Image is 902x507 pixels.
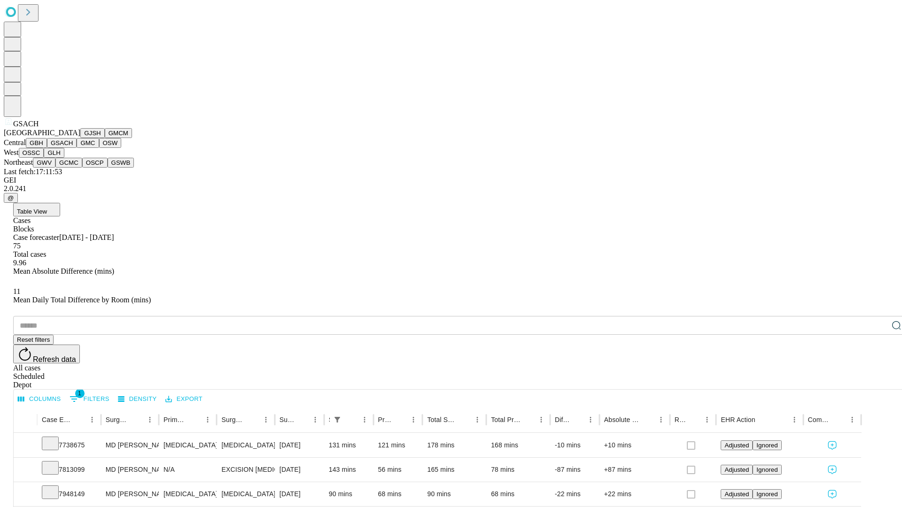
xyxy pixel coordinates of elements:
[675,416,687,423] div: Resolved in EHR
[378,416,393,423] div: Predicted In Room Duration
[329,458,369,482] div: 143 mins
[378,458,418,482] div: 56 mins
[99,138,122,148] button: OSW
[604,482,665,506] div: +22 mins
[26,138,47,148] button: GBH
[584,413,597,426] button: Menu
[4,184,898,193] div: 2.0.241
[394,413,407,426] button: Sort
[163,482,212,506] div: [MEDICAL_DATA]
[753,440,781,450] button: Ignored
[13,120,39,128] span: GSACH
[555,482,595,506] div: -22 mins
[221,482,270,506] div: [MEDICAL_DATA] BONE NEEDLE SUPERFICIAL
[832,413,846,426] button: Sort
[8,194,14,201] span: @
[427,458,482,482] div: 165 mins
[4,176,898,184] div: GEI
[18,486,32,503] button: Expand
[163,433,212,457] div: [MEDICAL_DATA]
[756,413,770,426] button: Sort
[143,413,156,426] button: Menu
[491,433,545,457] div: 168 mins
[13,345,80,363] button: Refresh data
[721,489,753,499] button: Adjusted
[280,458,319,482] div: [DATE]
[33,158,55,168] button: GWV
[555,458,595,482] div: -87 mins
[491,482,545,506] div: 68 mins
[280,482,319,506] div: [DATE]
[331,413,344,426] button: Show filters
[724,442,749,449] span: Adjusted
[13,267,114,275] span: Mean Absolute Difference (mins)
[641,413,654,426] button: Sort
[16,392,63,407] button: Select columns
[4,138,26,146] span: Central
[280,433,319,457] div: [DATE]
[86,413,99,426] button: Menu
[721,465,753,475] button: Adjusted
[345,413,358,426] button: Sort
[77,138,99,148] button: GMC
[4,158,33,166] span: Northeast
[378,482,418,506] div: 68 mins
[82,158,108,168] button: OSCP
[108,158,134,168] button: GSWB
[33,355,76,363] span: Refresh data
[604,416,640,423] div: Absolute Difference
[687,413,700,426] button: Sort
[535,413,548,426] button: Menu
[221,416,245,423] div: Surgery Name
[59,233,114,241] span: [DATE] - [DATE]
[4,168,62,176] span: Last fetch: 17:11:53
[163,416,187,423] div: Primary Service
[19,148,44,158] button: OSSC
[106,433,154,457] div: MD [PERSON_NAME] [PERSON_NAME] Md
[471,413,484,426] button: Menu
[721,416,755,423] div: EHR Action
[259,413,272,426] button: Menu
[106,482,154,506] div: MD [PERSON_NAME] [PERSON_NAME] Md
[756,442,778,449] span: Ignored
[458,413,471,426] button: Sort
[378,433,418,457] div: 121 mins
[13,296,151,304] span: Mean Daily Total Difference by Room (mins)
[13,250,46,258] span: Total cases
[846,413,859,426] button: Menu
[106,458,154,482] div: MD [PERSON_NAME] [PERSON_NAME] Md
[753,465,781,475] button: Ignored
[604,433,665,457] div: +10 mins
[721,440,753,450] button: Adjusted
[407,413,420,426] button: Menu
[788,413,801,426] button: Menu
[604,458,665,482] div: +87 mins
[329,482,369,506] div: 90 mins
[75,389,85,398] span: 1
[295,413,309,426] button: Sort
[358,413,371,426] button: Menu
[42,458,96,482] div: 7813099
[13,335,54,345] button: Reset filters
[753,489,781,499] button: Ignored
[491,416,521,423] div: Total Predicted Duration
[18,438,32,454] button: Expand
[188,413,201,426] button: Sort
[427,416,457,423] div: Total Scheduled Duration
[555,416,570,423] div: Difference
[4,193,18,203] button: @
[700,413,714,426] button: Menu
[201,413,214,426] button: Menu
[427,482,482,506] div: 90 mins
[13,259,26,267] span: 9.96
[105,128,132,138] button: GMCM
[13,287,20,295] span: 11
[654,413,668,426] button: Menu
[724,491,749,498] span: Adjusted
[13,203,60,216] button: Table View
[521,413,535,426] button: Sort
[106,416,129,423] div: Surgeon Name
[44,148,64,158] button: GLH
[55,158,82,168] button: GCMC
[331,413,344,426] div: 1 active filter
